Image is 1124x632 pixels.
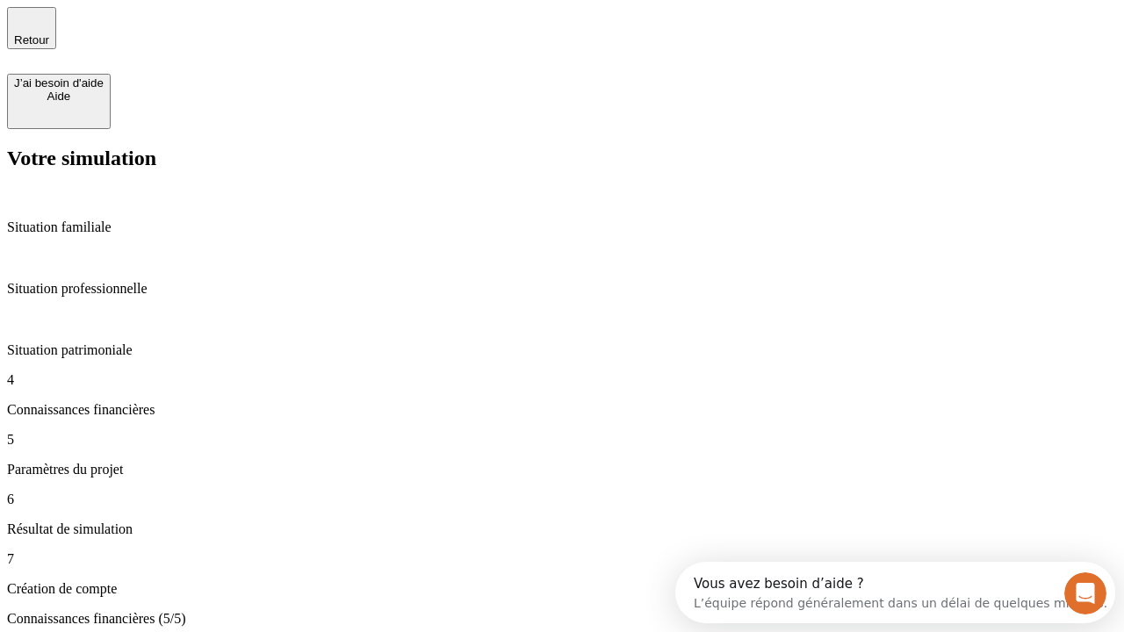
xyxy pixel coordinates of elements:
[14,76,104,90] div: J’ai besoin d'aide
[18,15,432,29] div: Vous avez besoin d’aide ?
[7,402,1117,418] p: Connaissances financières
[7,7,56,49] button: Retour
[7,581,1117,597] p: Création de compte
[7,147,1117,170] h2: Votre simulation
[7,342,1117,358] p: Situation patrimoniale
[7,281,1117,297] p: Situation professionnelle
[7,521,1117,537] p: Résultat de simulation
[7,462,1117,478] p: Paramètres du projet
[7,611,1117,627] p: Connaissances financières (5/5)
[675,562,1115,623] iframe: Intercom live chat discovery launcher
[14,33,49,47] span: Retour
[7,7,484,55] div: Ouvrir le Messenger Intercom
[7,432,1117,448] p: 5
[1064,572,1106,614] iframe: Intercom live chat
[18,29,432,47] div: L’équipe répond généralement dans un délai de quelques minutes.
[7,74,111,129] button: J’ai besoin d'aideAide
[14,90,104,103] div: Aide
[7,219,1117,235] p: Situation familiale
[7,492,1117,507] p: 6
[7,372,1117,388] p: 4
[7,551,1117,567] p: 7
